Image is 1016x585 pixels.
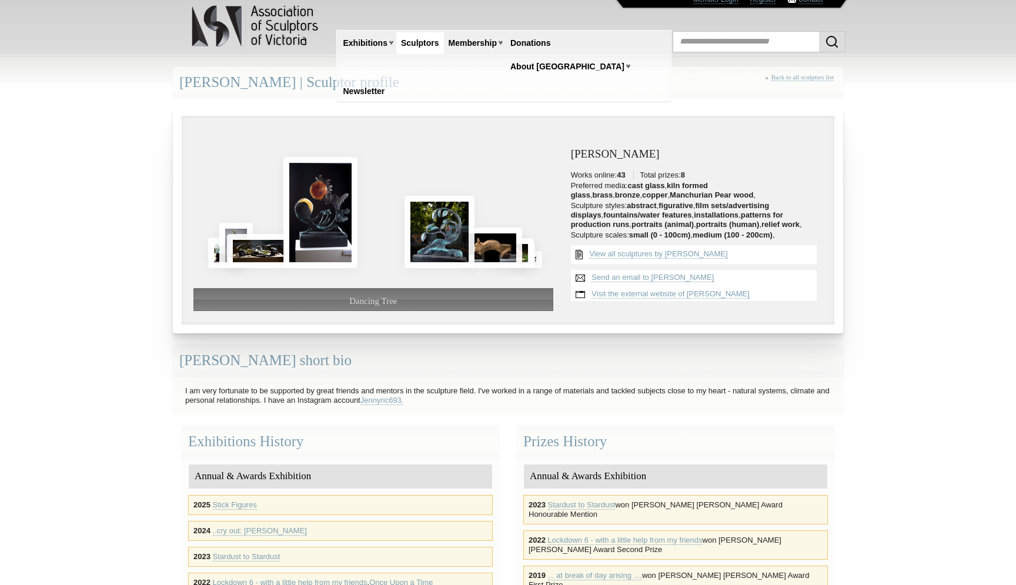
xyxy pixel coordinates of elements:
div: Annual & Awards Exhibition [189,464,492,489]
strong: 43 [617,171,625,179]
strong: portraits (animal) [631,220,694,229]
div: [PERSON_NAME] short bio [173,345,843,376]
a: About [GEOGRAPHIC_DATA] [506,56,629,78]
strong: copper [642,190,667,199]
span: Dancing Tree [349,296,397,306]
div: won [PERSON_NAME] [PERSON_NAME] Award Second Prize [523,530,828,560]
a: Stick Figures [213,500,257,510]
a: Donations [506,32,555,54]
div: Prizes History [517,426,834,457]
div: « [765,73,837,94]
strong: portraits (human) [696,220,760,229]
img: Meander [227,234,290,268]
strong: 2023 [529,500,546,509]
img: View all {sculptor_name} sculptures list [571,245,587,264]
a: Sculptors [396,32,444,54]
li: Sculpture scales: , , [571,230,823,240]
strong: patterns for production runs [571,210,783,229]
strong: film sets/advertising displays [571,201,769,219]
div: [PERSON_NAME] | Sculptor profile [173,67,843,98]
img: Dancing Tree [405,196,474,268]
strong: figurative [659,201,693,210]
strong: 2023 [193,552,210,561]
strong: abstract [627,201,657,210]
a: Stardust to Stardust [213,552,280,561]
strong: 2022 [529,536,546,544]
strong: bronze [615,190,640,199]
a: Back to all sculptors list [771,73,834,81]
a: Visit the external website of [PERSON_NAME] [591,289,750,299]
strong: fountains/water features [603,210,691,219]
a: Stardust to Stardust [548,500,616,510]
strong: relief work [761,220,800,229]
strong: 8 [681,171,685,179]
img: Visit website [571,286,590,303]
a: Jennyric693. [360,396,404,405]
strong: Manchurian Pear wood [670,190,753,199]
img: ... at break of day arising .... [219,223,253,268]
a: Exhibitions [339,32,392,54]
p: I am very fortunate to be supported by great friends and mentors in the sculpture field. I've wor... [179,383,837,408]
div: Exhibitions History [182,426,499,457]
strong: small (0 - 100cm) [629,230,691,239]
a: ... at break of day arising .... [548,571,642,580]
li: Sculpture styles: , , , , , , , , , [571,201,823,229]
strong: medium (100 - 200cm) [693,230,773,239]
a: Lockdown 6 - with a little help from my friends [548,536,703,545]
strong: brass [593,190,613,199]
strong: installations [694,210,738,219]
strong: 2024 [193,526,210,535]
img: Search [825,35,839,49]
div: Annual & Awards Exhibition [524,464,827,489]
a: Membership [444,32,502,54]
img: Questions for the Angels [463,228,523,268]
strong: 2019 [529,571,546,580]
img: Protector [208,238,242,268]
a: View all sculptures by [PERSON_NAME] [589,249,727,259]
img: logo.png [191,3,320,49]
li: Preferred media: , , , , , , [571,181,823,200]
strong: cast glass [627,181,664,190]
h3: [PERSON_NAME] [571,148,823,161]
strong: kiln formed glass [571,181,708,199]
a: Send an email to [PERSON_NAME] [591,273,714,282]
strong: 2025 [193,500,210,509]
img: Send an email to Jenny Rickards [571,270,590,286]
a: Newsletter [339,81,390,102]
img: Sun and Moon [283,157,357,268]
div: won [PERSON_NAME] [PERSON_NAME] Award Honourable Mention [523,495,828,524]
a: ..cry out: [PERSON_NAME] [213,526,307,536]
li: Works online: Total prizes: [571,171,823,180]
